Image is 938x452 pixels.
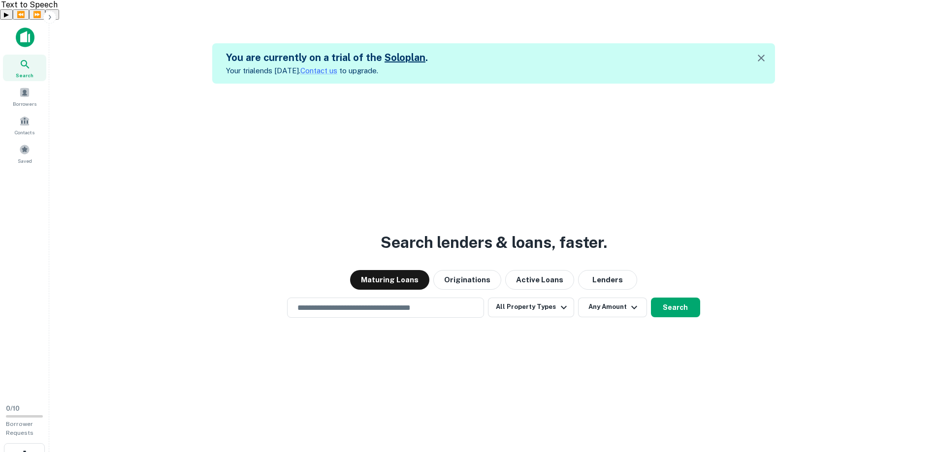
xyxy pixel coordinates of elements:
[385,52,425,63] a: Soloplan
[889,373,938,421] iframe: Chat Widget
[651,298,700,317] button: Search
[3,140,46,167] a: Saved
[3,112,46,138] a: Contacts
[16,71,33,79] span: Search
[29,9,45,20] button: Forward
[300,66,337,75] a: Contact us
[13,9,29,20] button: Previous
[15,128,34,136] span: Contacts
[6,405,20,412] span: 0 / 10
[3,55,46,81] a: Search
[3,83,46,110] a: Borrowers
[578,298,647,317] button: Any Amount
[578,270,637,290] button: Lenders
[350,270,429,290] button: Maturing Loans
[488,298,574,317] button: All Property Types
[13,100,36,108] span: Borrowers
[6,421,33,436] span: Borrower Requests
[433,270,501,290] button: Originations
[381,231,607,254] h3: Search lenders & loans, faster.
[16,28,34,47] img: capitalize-icon.png
[45,9,59,20] button: Settings
[18,157,32,165] span: Saved
[226,50,428,65] h5: You are currently on a trial of the .
[505,270,574,290] button: Active Loans
[226,65,428,77] p: Your trial ends [DATE]. to upgrade.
